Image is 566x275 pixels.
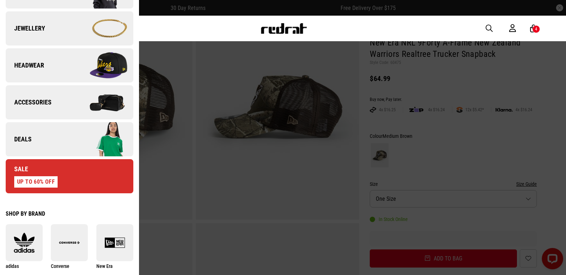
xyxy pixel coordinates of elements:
[51,263,69,269] span: Converse
[6,135,32,144] span: Deals
[6,11,133,45] a: Jewellery Company
[6,159,133,193] a: Sale UP TO 60% OFF
[6,224,43,269] a: adidas adidas
[6,3,27,24] button: Open LiveChat chat widget
[6,85,133,119] a: Accessories Company
[530,25,537,32] a: 4
[6,24,45,33] span: Jewellery
[6,210,133,217] div: Shop by Brand
[51,224,88,269] a: Converse Converse
[6,98,52,107] span: Accessories
[6,48,133,82] a: Headwear Company
[6,232,43,253] img: adidas
[6,165,28,173] span: Sale
[96,224,133,269] a: New Era New Era
[51,232,88,253] img: Converse
[14,176,58,188] div: UP TO 60% OFF
[69,85,133,120] img: Company
[96,232,133,253] img: New Era
[96,263,113,269] span: New Era
[260,23,307,34] img: Redrat logo
[6,61,44,70] span: Headwear
[69,11,133,46] img: Company
[6,263,19,269] span: adidas
[69,122,133,157] img: Company
[69,48,133,83] img: Company
[535,27,537,32] div: 4
[6,122,133,156] a: Deals Company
